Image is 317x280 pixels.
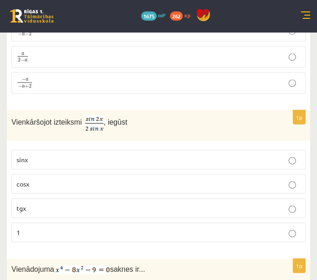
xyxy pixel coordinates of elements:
[184,11,190,19] span: xp
[10,9,54,23] a: Rīgas 1. Tālmācības vidusskola
[29,84,32,88] span: 2
[16,228,20,236] span: 1
[22,78,26,82] span: −
[11,265,54,273] span: Vienādojuma
[18,32,22,36] span: −
[16,180,29,188] span: cosx
[25,85,29,89] span: +
[293,110,306,125] p: 1p
[293,258,306,273] p: 1p
[25,59,27,62] span: a
[18,58,21,62] span: 2
[104,118,127,126] span: , iegūst
[289,181,296,189] input: cosx
[22,85,25,88] span: a
[29,32,32,36] span: 2
[158,11,165,19] span: mP
[55,265,110,275] img: BfjfGKcAoNf2OPg5t2tCswq+2iMWeVZZR8K+IjxD3GawBsy6p5xAAAAAElFTkSuQmCC
[18,85,22,89] span: −
[170,11,195,19] a: 262 xp
[21,58,25,62] span: −
[16,204,26,212] span: tgx
[289,206,296,213] input: tgx
[22,53,24,55] span: a
[110,265,145,273] span: saknes ir...
[11,118,82,126] span: Vienkāršojot izteiksmi
[25,32,29,36] span: −
[26,79,28,82] span: a
[85,115,104,131] img: LwJ0+EH9oGn7vF8jyAjCsPXV8AAAAAElFTkSuQmCC
[16,155,28,164] span: sinx
[170,11,183,21] span: 262
[22,33,25,36] span: a
[289,157,296,165] input: sinx
[289,230,296,237] input: 1
[141,11,157,21] span: 1675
